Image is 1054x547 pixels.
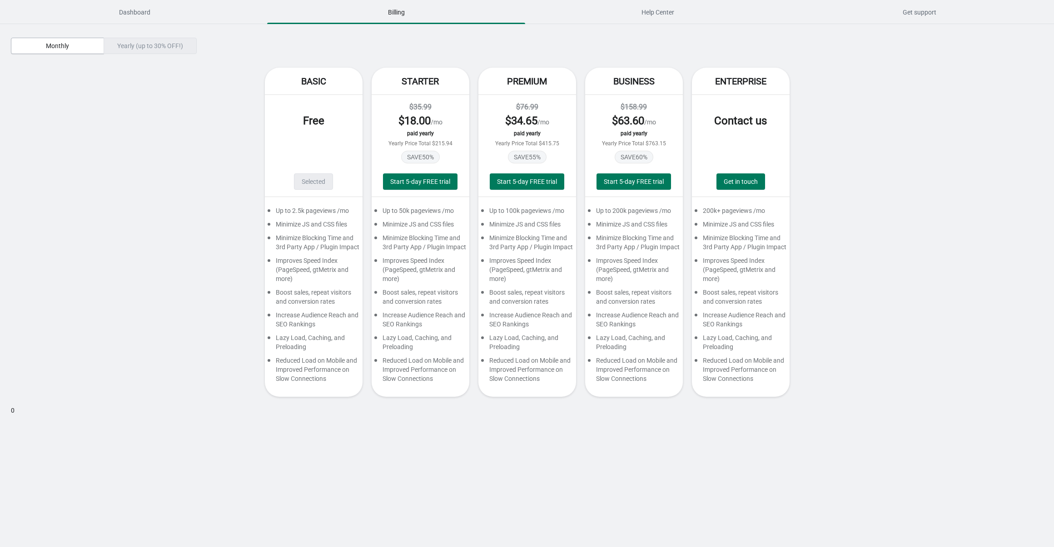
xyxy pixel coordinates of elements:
[585,233,683,256] div: Minimize Blocking Time and 3rd Party App / Plugin Impact
[265,220,363,233] div: Minimize JS and CSS files
[372,310,469,333] div: Increase Audience Reach and SEO Rankings
[265,206,363,220] div: Up to 2.5k pageviews /mo
[594,113,674,128] div: /mo
[372,220,469,233] div: Minimize JS and CSS files
[594,102,674,113] div: $158.99
[597,173,671,190] button: Start 5-day FREE trial
[487,140,567,147] div: Yearly Price Total $415.75
[724,178,758,185] span: Get in touch
[265,288,363,310] div: Boost sales, repeat visitors and conversion rates
[790,4,1049,20] span: Get support
[265,233,363,256] div: Minimize Blocking Time and 3rd Party App / Plugin Impact
[383,173,457,190] button: Start 5-day FREE trial
[372,206,469,220] div: Up to 50k pageviews /mo
[490,173,564,190] button: Start 5-day FREE trial
[716,173,765,190] a: Get in touch
[478,356,576,388] div: Reduced Load on Mobile and Improved Performance on Slow Connections
[478,288,576,310] div: Boost sales, repeat visitors and conversion rates
[714,114,767,127] span: Contact us
[372,333,469,356] div: Lazy Load, Caching, and Preloading
[381,130,460,137] div: paid yearly
[585,288,683,310] div: Boost sales, repeat visitors and conversion rates
[612,114,644,127] span: $ 63.60
[692,233,790,256] div: Minimize Blocking Time and 3rd Party App / Plugin Impact
[265,333,363,356] div: Lazy Load, Caching, and Preloading
[381,113,460,128] div: /mo
[585,206,683,220] div: Up to 200k pageviews /mo
[594,140,674,147] div: Yearly Price Total $763.15
[692,288,790,310] div: Boost sales, repeat visitors and conversion rates
[401,151,440,163] span: SAVE 50 %
[11,38,104,54] button: Monthly
[4,0,265,24] button: Dashboard
[478,220,576,233] div: Minimize JS and CSS files
[372,356,469,388] div: Reduced Load on Mobile and Improved Performance on Slow Connections
[372,256,469,288] div: Improves Speed Index (PageSpeed, gtMetrix and more)
[529,4,787,20] span: Help Center
[497,178,557,185] span: Start 5-day FREE trial
[505,114,537,127] span: $ 34.65
[5,4,263,20] span: Dashboard
[478,256,576,288] div: Improves Speed Index (PageSpeed, gtMetrix and more)
[381,102,460,113] div: $35.99
[594,130,674,137] div: paid yearly
[265,256,363,288] div: Improves Speed Index (PageSpeed, gtMetrix and more)
[372,233,469,256] div: Minimize Blocking Time and 3rd Party App / Plugin Impact
[265,310,363,333] div: Increase Audience Reach and SEO Rankings
[478,68,576,95] div: Premium
[604,178,664,185] span: Start 5-day FREE trial
[692,256,790,288] div: Improves Speed Index (PageSpeed, gtMetrix and more)
[692,333,790,356] div: Lazy Load, Caching, and Preloading
[585,68,683,95] div: Business
[267,4,525,20] span: Billing
[303,114,324,127] span: Free
[585,356,683,388] div: Reduced Load on Mobile and Improved Performance on Slow Connections
[585,256,683,288] div: Improves Speed Index (PageSpeed, gtMetrix and more)
[692,206,790,220] div: 200k+ pageviews /mo
[398,114,431,127] span: $ 18.00
[487,130,567,137] div: paid yearly
[11,24,1043,419] div: 0
[585,310,683,333] div: Increase Audience Reach and SEO Rankings
[390,178,450,185] span: Start 5-day FREE trial
[478,233,576,256] div: Minimize Blocking Time and 3rd Party App / Plugin Impact
[487,102,567,113] div: $76.99
[692,68,790,95] div: Enterprise
[265,356,363,388] div: Reduced Load on Mobile and Improved Performance on Slow Connections
[381,140,460,147] div: Yearly Price Total $215.94
[508,151,547,163] span: SAVE 55 %
[478,310,576,333] div: Increase Audience Reach and SEO Rankings
[692,356,790,388] div: Reduced Load on Mobile and Improved Performance on Slow Connections
[372,288,469,310] div: Boost sales, repeat visitors and conversion rates
[478,333,576,356] div: Lazy Load, Caching, and Preloading
[372,68,469,95] div: Starter
[487,113,567,128] div: /mo
[585,333,683,356] div: Lazy Load, Caching, and Preloading
[692,310,790,333] div: Increase Audience Reach and SEO Rankings
[478,206,576,220] div: Up to 100k pageviews /mo
[692,220,790,233] div: Minimize JS and CSS files
[46,42,69,49] span: Monthly
[615,151,653,163] span: SAVE 60 %
[585,220,683,233] div: Minimize JS and CSS files
[265,68,363,95] div: Basic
